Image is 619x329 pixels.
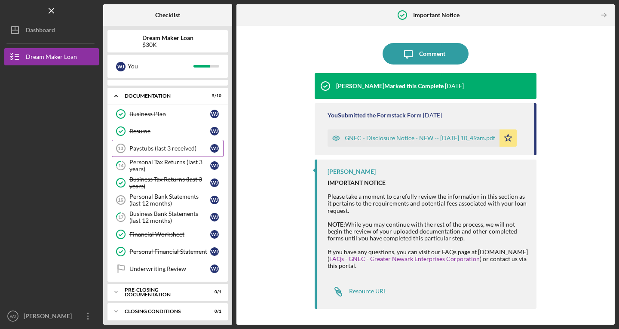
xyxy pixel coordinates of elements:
div: Documentation [125,93,200,98]
div: W J [210,127,219,135]
a: Business Tax Returns (last 3 years)WJ [112,174,224,191]
div: W J [210,196,219,204]
div: W J [210,213,219,221]
div: [PERSON_NAME] [21,307,77,327]
div: Resource URL [349,288,386,295]
div: Dream Maker Loan [26,48,77,68]
button: Dream Maker Loan [4,48,99,65]
div: Comment [419,43,445,65]
a: Personal Financial StatementWJ [112,243,224,260]
tspan: 14 [118,163,124,169]
div: W J [210,264,219,273]
div: Paystubs (last 3 received) [129,145,210,152]
div: Personal Bank Statements (last 12 months) [129,193,210,207]
b: Dream Maker Loan [142,34,193,41]
div: Resume [129,128,210,135]
div: Business Bank Statements (last 12 months) [129,210,210,224]
a: Business Licensing & PermitsWJ [112,64,224,81]
text: WJ [10,314,16,319]
div: You [128,59,193,74]
div: [PERSON_NAME] [328,168,376,175]
div: Business Tax Returns (last 3 years) [129,176,210,190]
div: You Submitted the Formstack Form [328,112,422,119]
button: Comment [383,43,469,65]
div: Business Plan [129,111,210,117]
a: Underwriting ReviewWJ [112,260,224,277]
div: Underwriting Review [129,265,210,272]
div: W J [210,230,219,239]
tspan: 13 [118,146,123,151]
a: FAQs - GNEC - Greater Newark Enterprises Corporation [329,255,480,262]
div: W J [210,144,219,153]
a: 14Personal Tax Returns (last 3 years)WJ [112,157,224,174]
a: 17Business Bank Statements (last 12 months)WJ [112,209,224,226]
time: 2025-08-11 14:49 [423,112,442,119]
tspan: 16 [118,197,123,203]
b: Important Notice [413,12,460,18]
div: Pre-Closing Documentation [125,287,200,297]
b: Checklist [155,12,180,18]
div: Financial Worksheet [129,231,210,238]
a: Financial WorksheetWJ [112,226,224,243]
div: Closing Conditions [125,309,200,314]
div: W J [210,247,219,256]
button: Dashboard [4,22,99,39]
div: Personal Financial Statement [129,248,210,255]
div: 5 / 10 [206,93,221,98]
a: Business PlanWJ [112,105,224,123]
button: GNEC - Disclosure Notice - NEW -- [DATE] 10_49am.pdf [328,129,517,147]
div: Personal Tax Returns (last 3 years) [129,159,210,172]
div: W J [210,110,219,118]
div: $30K [142,41,193,48]
div: W J [210,161,219,170]
a: 16Personal Bank Statements (last 12 months)WJ [112,191,224,209]
strong: NOTE: [328,221,345,228]
tspan: 17 [118,215,124,220]
a: Resource URL [328,283,386,300]
div: GNEC - Disclosure Notice - NEW -- [DATE] 10_49am.pdf [345,135,495,141]
a: 13Paystubs (last 3 received)WJ [112,140,224,157]
div: [PERSON_NAME] Marked this Complete [336,83,444,89]
a: ResumeWJ [112,123,224,140]
time: 2025-08-11 19:46 [445,83,464,89]
div: Dashboard [26,22,55,41]
div: Please take a moment to carefully review the information in this section as it pertains to the re... [328,179,528,214]
div: W J [116,62,126,71]
strong: IMPORTANT NOTICE [328,179,386,186]
button: WJ[PERSON_NAME] [4,307,99,325]
div: 0 / 1 [206,289,221,295]
div: 0 / 1 [206,309,221,314]
div: While you may continue with the rest of the process, we will not begin the review of your uploade... [328,221,528,277]
div: W J [210,178,219,187]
